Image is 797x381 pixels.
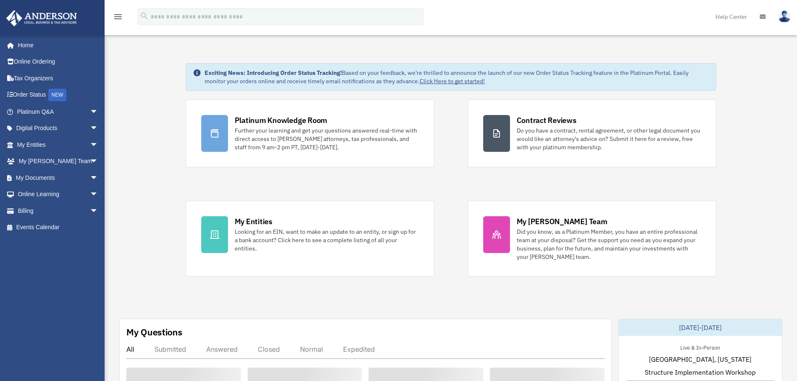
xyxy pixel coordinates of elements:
div: My [PERSON_NAME] Team [517,216,607,227]
a: Tax Organizers [6,70,111,87]
div: My Entities [235,216,272,227]
a: My Documentsarrow_drop_down [6,169,111,186]
i: menu [113,12,123,22]
img: Anderson Advisors Platinum Portal [4,10,79,26]
span: arrow_drop_down [90,202,107,220]
a: Billingarrow_drop_down [6,202,111,219]
a: Home [6,37,107,54]
i: search [140,11,149,20]
a: My [PERSON_NAME] Team Did you know, as a Platinum Member, you have an entire professional team at... [468,201,716,276]
div: All [126,345,134,353]
a: Online Learningarrow_drop_down [6,186,111,203]
div: Expedited [343,345,375,353]
a: Order StatusNEW [6,87,111,104]
span: arrow_drop_down [90,120,107,137]
a: Digital Productsarrow_drop_down [6,120,111,137]
div: Looking for an EIN, want to make an update to an entity, or sign up for a bank account? Click her... [235,228,419,253]
strong: Exciting News: Introducing Order Status Tracking! [205,69,342,77]
div: Normal [300,345,323,353]
span: arrow_drop_down [90,103,107,120]
div: Did you know, as a Platinum Member, you have an entire professional team at your disposal? Get th... [517,228,701,261]
a: menu [113,15,123,22]
span: arrow_drop_down [90,136,107,153]
div: Submitted [154,345,186,353]
div: My Questions [126,326,182,338]
a: Events Calendar [6,219,111,236]
a: Contract Reviews Do you have a contract, rental agreement, or other legal document you would like... [468,100,716,167]
div: Live & In-Person [674,343,727,351]
a: Click Here to get started! [420,77,485,85]
div: Closed [258,345,280,353]
span: arrow_drop_down [90,186,107,203]
span: arrow_drop_down [90,153,107,170]
div: Do you have a contract, rental agreement, or other legal document you would like an attorney's ad... [517,126,701,151]
a: My Entitiesarrow_drop_down [6,136,111,153]
div: [DATE]-[DATE] [619,319,782,336]
div: Platinum Knowledge Room [235,115,328,125]
a: My [PERSON_NAME] Teamarrow_drop_down [6,153,111,170]
a: Platinum Q&Aarrow_drop_down [6,103,111,120]
a: Platinum Knowledge Room Further your learning and get your questions answered real-time with dire... [186,100,434,167]
div: Answered [206,345,238,353]
span: Structure Implementation Workshop [645,367,756,377]
div: Based on your feedback, we're thrilled to announce the launch of our new Order Status Tracking fe... [205,69,709,85]
div: Contract Reviews [517,115,577,125]
a: My Entities Looking for an EIN, want to make an update to an entity, or sign up for a bank accoun... [186,201,434,276]
span: [GEOGRAPHIC_DATA], [US_STATE] [649,354,751,364]
div: Further your learning and get your questions answered real-time with direct access to [PERSON_NAM... [235,126,419,151]
div: NEW [48,89,67,101]
span: arrow_drop_down [90,169,107,187]
img: User Pic [778,10,791,23]
a: Online Ordering [6,54,111,70]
